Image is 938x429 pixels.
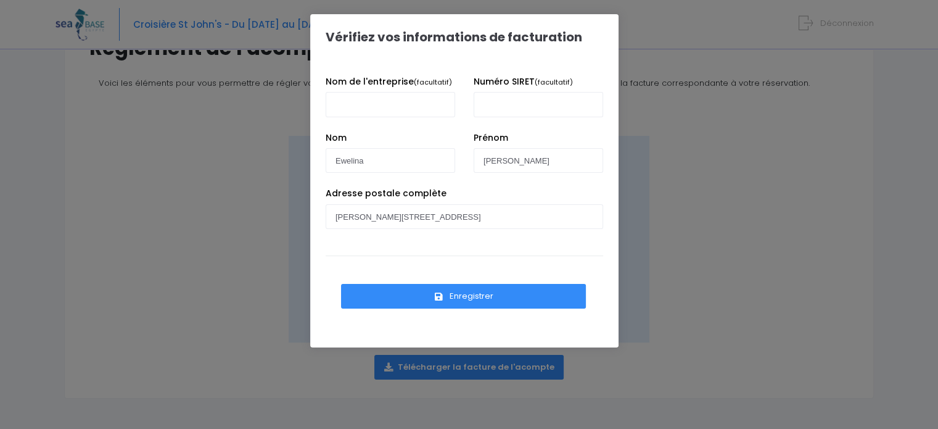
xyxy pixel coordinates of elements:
[474,131,508,144] label: Prénom
[474,75,573,88] label: Numéro SIRET
[326,75,452,88] label: Nom de l'entreprise
[535,77,573,87] small: (facultatif)
[326,131,347,144] label: Nom
[326,30,582,44] h1: Vérifiez vos informations de facturation
[341,284,586,309] button: Enregistrer
[414,77,452,87] small: (facultatif)
[326,187,446,200] label: Adresse postale complète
